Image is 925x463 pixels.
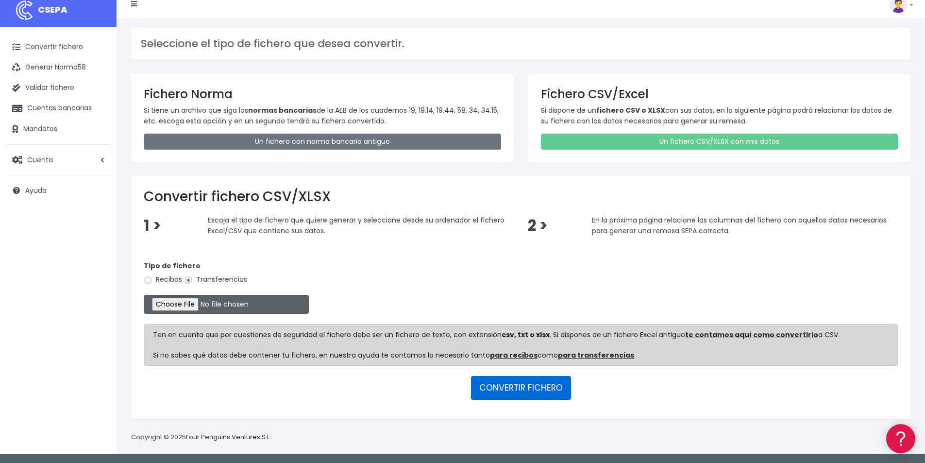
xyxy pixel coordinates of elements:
h2: Convertir fichero CSV/XLSX [144,189,898,205]
label: Transferencias [184,274,247,285]
a: para recibos [490,350,538,360]
span: 2 > [528,215,548,236]
strong: normas bancarias [248,105,317,115]
a: Validar fichero [5,78,112,98]
p: Si tiene un archivo que siga las de la AEB de los cuadernos 19, 19.14, 19.44, 58, 34, 34.15, etc.... [144,105,501,127]
a: Un fichero con norma bancaria antiguo [144,134,501,150]
a: te contamos aquí como convertirlo [685,330,818,340]
span: Ayuda [25,186,47,195]
span: 1 > [144,215,161,236]
a: Cuenta [5,150,112,170]
a: Ayuda [5,180,112,201]
p: Si dispone de un con sus datos, en la siguiente página podrá relacionar los datos de su fichero c... [541,105,898,127]
a: para transferencias [558,350,634,360]
p: Copyright © 2025 . [131,432,272,443]
button: CONVERTIR FICHERO [471,376,571,399]
strong: csv, txt o xlsx [502,330,550,340]
a: Convertir fichero [5,37,112,57]
a: Four Penguins Ventures S.L. [186,432,271,442]
span: CSEPA [38,3,67,16]
a: Cuentas bancarias [5,98,112,119]
h3: Seleccione el tipo de fichero que desea convertir. [141,37,901,50]
span: Cuenta [27,154,53,164]
strong: Tipo de fichero [144,261,201,271]
strong: fichero CSV o XLSX [596,105,665,115]
div: Ten en cuenta que por cuestiones de seguridad el fichero debe ser un fichero de texto, con extens... [144,324,898,366]
span: Escoja el tipo de fichero que quiere generar y seleccione desde su ordenador el fichero Excel/CSV... [208,215,505,236]
a: Generar Norma58 [5,57,112,78]
label: Recibos [144,274,182,285]
a: Mandatos [5,119,112,139]
h3: Fichero Norma [144,87,501,101]
a: Un fichero CSV/XLSX con mis datos [541,134,898,150]
span: En la próxima página relacione las columnas del fichero con aquellos datos necesarios para genera... [592,215,887,236]
h3: Fichero CSV/Excel [541,87,898,101]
